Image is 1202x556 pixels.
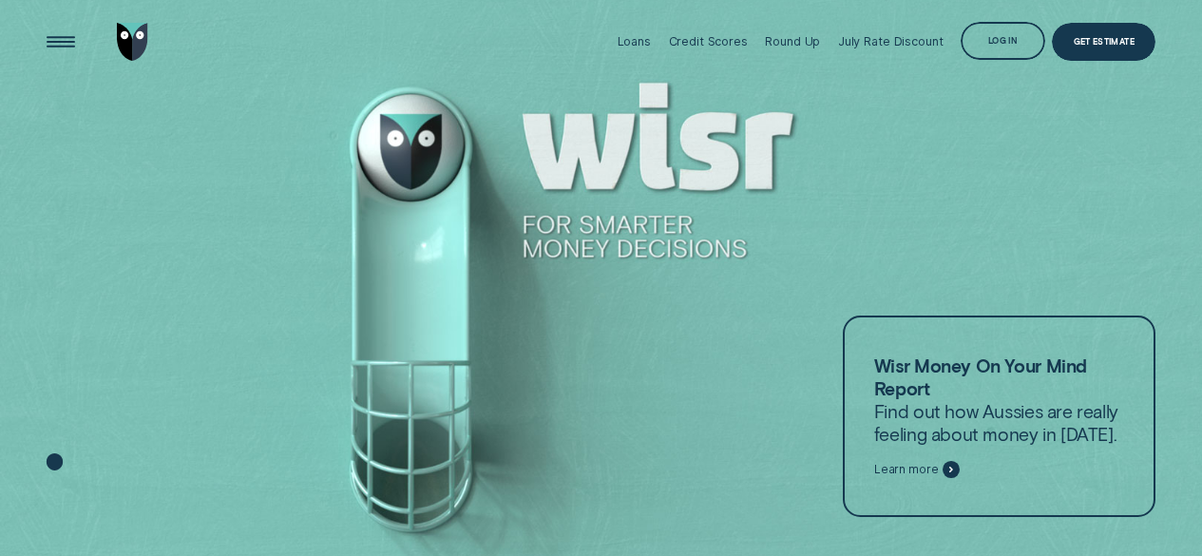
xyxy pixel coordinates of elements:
button: Open Menu [42,23,80,61]
button: Log in [961,22,1045,60]
span: Learn more [874,463,939,477]
p: Find out how Aussies are really feeling about money in [DATE]. [874,355,1124,446]
a: Wisr Money On Your Mind ReportFind out how Aussies are really feeling about money in [DATE].Learn... [843,316,1156,517]
strong: Wisr Money On Your Mind Report [874,355,1087,399]
a: Get Estimate [1052,23,1155,61]
div: July Rate Discount [838,34,944,48]
div: Credit Scores [669,34,748,48]
div: Round Up [765,34,820,48]
img: Wisr [117,23,148,61]
div: Loans [618,34,651,48]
